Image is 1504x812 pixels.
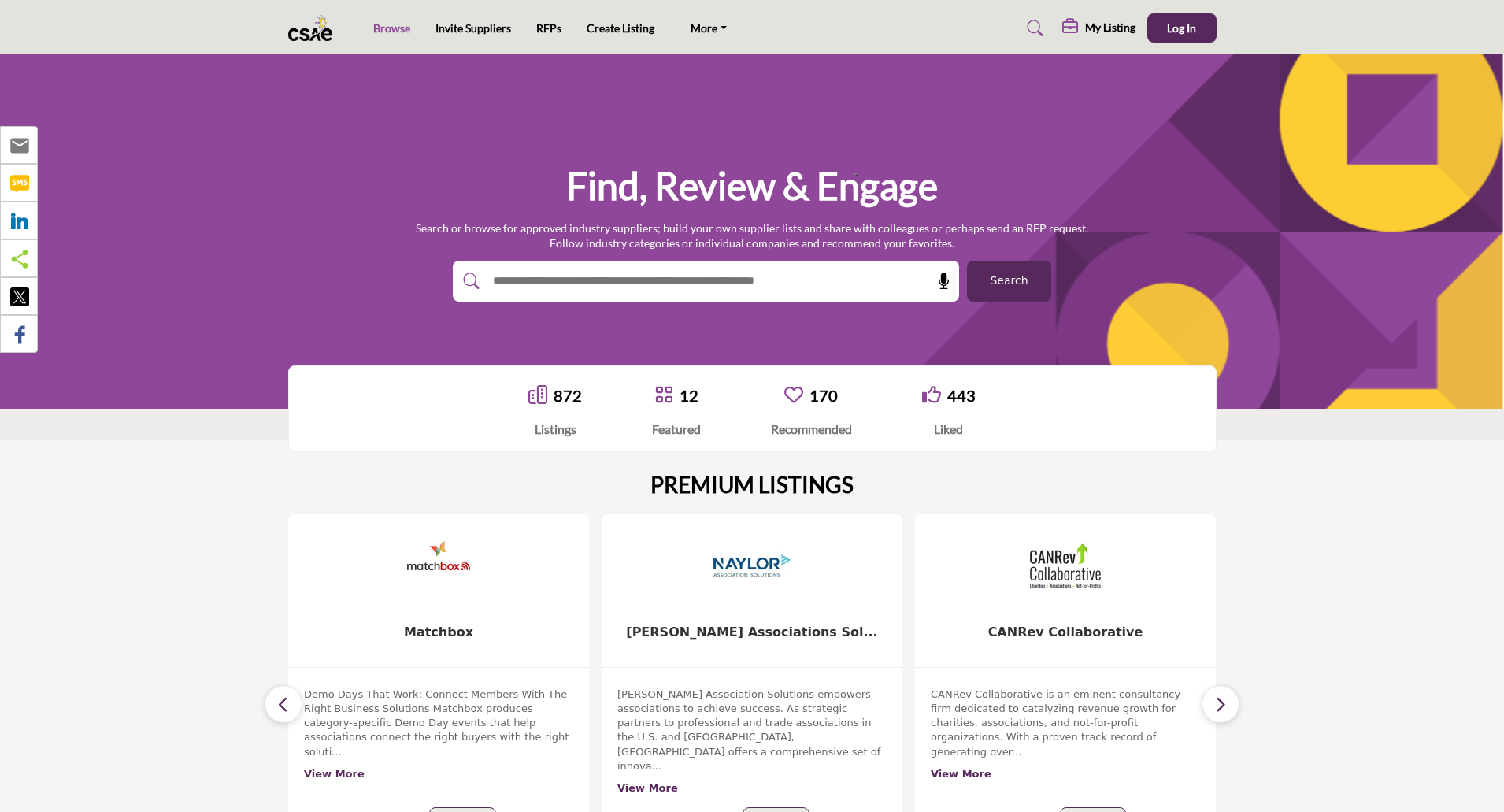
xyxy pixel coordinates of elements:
i: Go to Liked [922,385,941,404]
a: [PERSON_NAME] Associations Sol... [626,625,877,640]
div: My Listing [1062,19,1135,38]
a: CANRev Collaborative [988,625,1143,640]
img: Site Logo [288,15,341,41]
div: Listings [528,420,582,439]
span: Log In [1167,21,1196,35]
div: [PERSON_NAME] Association Solutions empowers associations to achieve success. As strategic partne... [617,688,887,795]
span: Search [990,273,1028,289]
img: CANRev Collaborative [1026,526,1105,605]
a: View More [617,782,678,794]
div: Liked [922,420,976,439]
p: Search or browse for approved industry suppliers; build your own supplier lists and share with co... [416,221,1088,251]
button: Log In [1147,13,1217,43]
a: 443 [947,386,976,405]
a: 170 [809,386,838,405]
a: RFPs [536,21,561,35]
img: Matchbox [399,526,478,605]
div: Recommended [771,420,852,439]
a: 872 [554,386,582,405]
img: Naylor Associations Sol... [713,526,791,605]
div: CANRev Collaborative is an eminent consultancy firm dedicated to catalyzing revenue growth for ch... [931,688,1200,795]
a: Matchbox [404,625,473,640]
a: More [680,17,738,39]
b: Naylor Associations Sol... [626,625,877,640]
h5: My Listing [1085,20,1135,35]
div: Demo Days That Work: Connect Members With The Right Business Solutions Matchbox produces category... [304,688,573,795]
a: Create Listing [587,21,654,35]
a: Browse [373,21,410,35]
a: View More [304,768,365,780]
button: Search [967,261,1051,302]
a: View More [931,768,991,780]
a: Invite Suppliers [435,21,511,35]
a: Go to Featured [654,385,673,406]
div: Featured [652,420,701,439]
h2: PREMIUM LISTINGS [650,472,854,499]
a: 12 [680,386,698,405]
a: Search [1012,16,1054,41]
a: Go to Recommended [784,385,803,406]
h1: Find, Review & Engage [566,161,938,210]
